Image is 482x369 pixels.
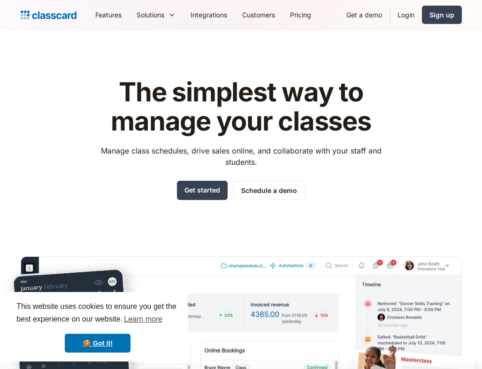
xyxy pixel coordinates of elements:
span: This website uses cookies to ensure you get the best experience on our website. [16,301,179,326]
a: home [21,8,77,22]
a: learn more about cookies [122,312,164,326]
div: Solutions [137,10,164,20]
div: Solutions [129,4,183,25]
p: Manage class schedules, drive sales online, and collaborate with your staff and students. [92,145,390,168]
h1: The simplest way to manage your classes [92,78,390,136]
a: Pricing [283,4,319,25]
a: Features [88,4,129,25]
a: Customers [235,4,283,25]
a: dismiss cookie message [65,334,130,353]
div: cookieconsent [8,292,188,361]
div: Sign up [429,10,454,20]
a: Integrations [183,4,235,25]
a: Get a demo [339,4,390,25]
a: Get started [177,181,228,200]
a: Login [390,4,422,25]
a: Sign up [422,6,462,24]
a: Schedule a demo [233,181,305,200]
